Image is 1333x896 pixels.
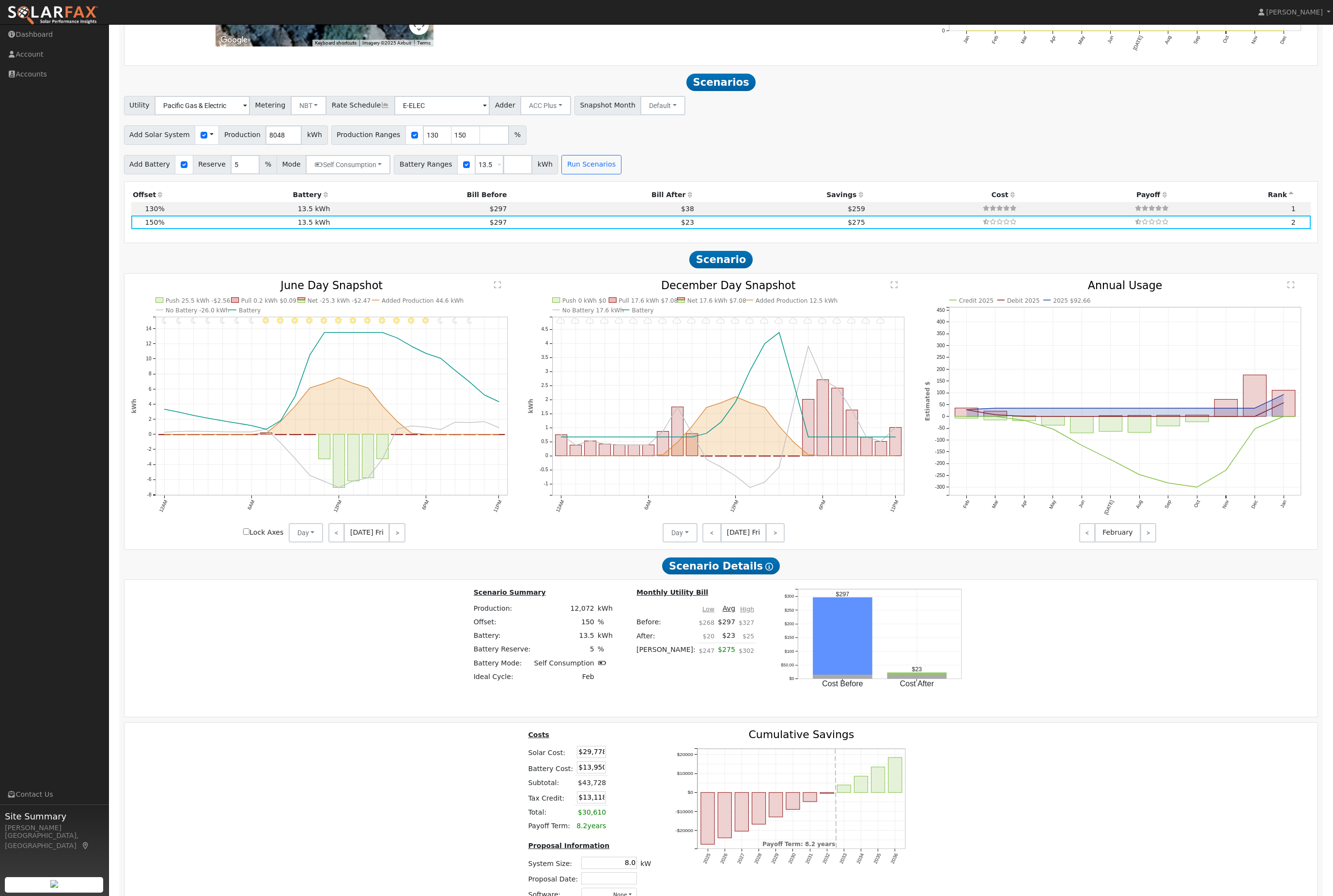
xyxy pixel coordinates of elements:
[1136,191,1160,199] span: Payoff
[766,523,785,542] a: >
[964,408,968,412] circle: onclick=""
[1222,35,1230,44] text: Oct
[166,216,332,229] td: 13.5 kWh
[1007,297,1040,304] text: Debit 2025
[1020,35,1028,45] text: Mar
[745,318,754,324] i: 1PM - Cloudy
[294,404,297,408] circle: onclick=""
[124,96,155,115] span: Utility
[819,318,827,324] i: 6PM - Cloudy
[836,386,839,390] circle: onclick=""
[1291,218,1296,226] span: 2
[176,318,181,324] i: 1AM - Clear
[7,5,98,26] img: SolarFax
[306,155,390,174] button: Self Consumption
[206,417,210,420] circle: onclick=""
[984,411,1007,417] rect: onclick=""
[644,318,652,324] i: 6AM - Cloudy
[1053,297,1091,304] text: 2025 $92.66
[166,307,230,314] text: No Battery -26.0 kWh
[600,318,608,324] i: 3AM - Cloudy
[337,331,341,335] circle: onclick=""
[452,318,458,324] i: 8PM - Clear
[1166,29,1170,33] circle: onclick=""
[1051,29,1055,33] circle: onclick=""
[877,318,885,324] i: 10PM - Cloudy
[205,318,211,324] i: 3AM - Clear
[409,15,429,35] button: Map camera controls
[1137,29,1141,33] circle: onclick=""
[1128,416,1151,417] rect: onclick=""
[942,414,945,419] text: 0
[756,297,837,304] text: Added Production 12.5 kWh
[1012,416,1036,417] rect: onclick=""
[423,318,429,324] i: 6PM - Clear
[453,369,457,372] circle: onclick=""
[574,96,641,115] span: Snapshot Month
[1137,406,1141,410] circle: onclick=""
[408,318,415,324] i: 5PM - Clear
[804,318,812,324] i: 5PM - Cloudy
[541,355,548,360] text: 3.5
[350,318,356,324] i: 1PM - Clear
[562,307,624,314] text: No Battery 17.6 kWh
[777,424,781,428] circle: onclick=""
[527,399,534,414] text: kWh
[1077,34,1085,46] text: May
[381,331,385,335] circle: onclick=""
[191,414,195,417] circle: onclick=""
[1282,401,1286,405] circle: onclick=""
[748,369,752,372] circle: onclick=""
[821,378,825,382] circle: onclick=""
[1186,417,1209,422] rect: onclick=""
[149,402,152,407] text: 4
[993,406,997,410] circle: onclick=""
[497,426,501,430] circle: onclick=""
[352,331,356,335] circle: onclick=""
[241,297,296,304] text: Pull 0.2 kWh $0.09
[1195,415,1199,418] circle: onclick=""
[731,318,739,324] i: 12PM - Cloudy
[545,397,548,402] text: 2
[545,425,548,431] text: 1
[131,188,167,202] th: Offset
[891,281,898,289] text: 
[545,369,548,374] text: 3
[149,371,152,377] text: 8
[1051,415,1055,418] circle: onclick=""
[1157,417,1180,426] rect: onclick=""
[848,218,865,226] span: $275
[166,202,332,216] td: 13.5 kWh
[468,421,472,425] circle: onclick=""
[509,188,696,202] th: Bill After
[1012,417,1036,421] rect: onclick=""
[984,417,1007,420] rect: onclick=""
[193,155,232,174] span: Reserve
[681,205,694,213] span: $38
[846,410,858,456] rect: onclick=""
[1163,35,1172,45] text: Aug
[1109,29,1113,33] circle: onclick=""
[629,318,637,324] i: 5AM - Cloudy
[124,155,176,174] span: Add Battery
[939,402,945,407] text: 50
[394,96,490,115] input: Select a Rate Schedule
[719,420,723,424] circle: onclick=""
[301,125,327,145] span: kWh
[790,318,798,324] i: 4PM - Cloudy
[379,318,386,324] i: 3PM - Clear
[321,318,327,324] i: 11AM - Clear
[702,523,721,542] a: <
[632,307,653,314] text: Battery
[490,218,507,226] span: $297
[190,318,196,324] i: 2AM - Clear
[326,96,395,115] span: Rate Schedule
[615,318,623,324] i: 4AM - Cloudy
[719,401,723,405] circle: onclick=""
[681,218,694,226] span: $23
[964,29,968,33] circle: onclick=""
[1140,523,1156,542] a: >
[1250,34,1259,45] text: Nov
[826,191,856,199] span: Savings
[166,188,332,202] th: Battery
